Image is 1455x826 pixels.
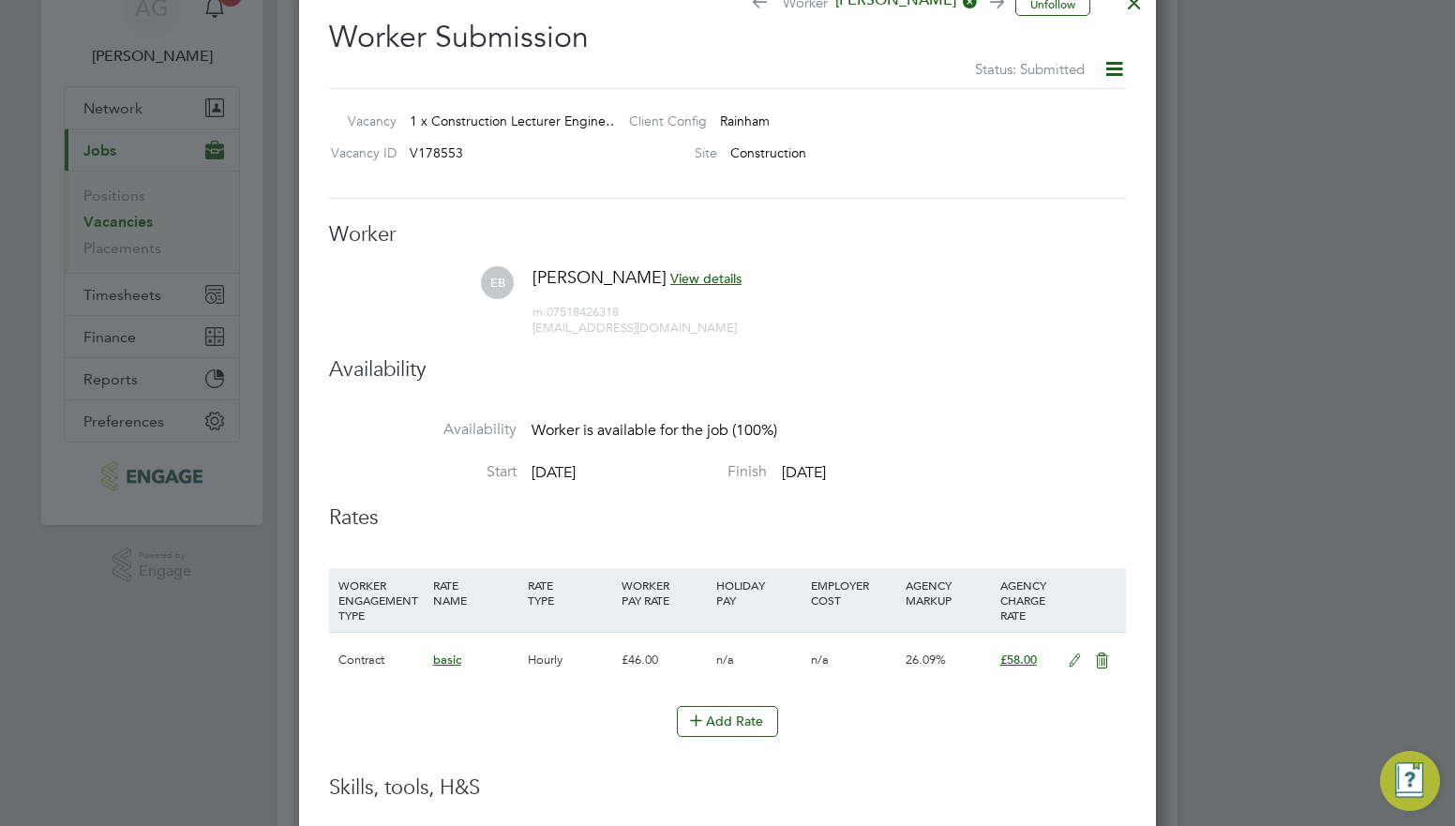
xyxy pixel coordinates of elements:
span: [EMAIL_ADDRESS][DOMAIN_NAME] [532,320,737,336]
span: [DATE] [782,463,826,482]
span: £58.00 [1000,652,1037,668]
div: WORKER PAY RATE [617,568,712,617]
label: Client Config [614,113,707,129]
div: AGENCY CHARGE RATE [996,568,1058,632]
label: Site [614,144,717,161]
span: V178553 [410,144,463,161]
div: EMPLOYER COST [806,568,901,617]
span: n/a [716,652,734,668]
span: Worker is available for the job (100%) [532,421,777,440]
div: HOLIDAY PAY [712,568,806,617]
span: [DATE] [532,463,576,482]
button: Engage Resource Center [1380,751,1440,811]
button: Add Rate [677,706,778,736]
span: [PERSON_NAME] [532,266,667,288]
span: 1 x Construction Lecturer Engine… [410,113,619,129]
span: 26.09% [906,652,946,668]
h2: Worker Submission [329,4,1126,81]
div: Contract [334,633,428,687]
span: n/a [811,652,829,668]
div: RATE NAME [428,568,523,617]
label: Start [329,462,517,482]
h3: Worker [329,221,1126,248]
label: Finish [579,462,767,482]
label: Availability [329,420,517,440]
span: EB [481,266,514,299]
label: Vacancy [322,113,397,129]
div: RATE TYPE [523,568,618,617]
span: basic [433,652,461,668]
label: Vacancy ID [322,144,397,161]
span: 07518426318 [532,304,619,320]
span: m: [532,304,547,320]
div: WORKER ENGAGEMENT TYPE [334,568,428,632]
h3: Skills, tools, H&S [329,774,1126,802]
h3: Rates [329,504,1126,532]
div: Hourly [523,633,618,687]
div: AGENCY MARKUP [901,568,996,617]
span: Construction [730,144,806,161]
h3: Availability [329,356,1126,383]
span: Rainham [720,113,770,129]
span: View details [670,270,742,287]
span: Status: Submitted [975,60,1085,78]
div: £46.00 [617,633,712,687]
